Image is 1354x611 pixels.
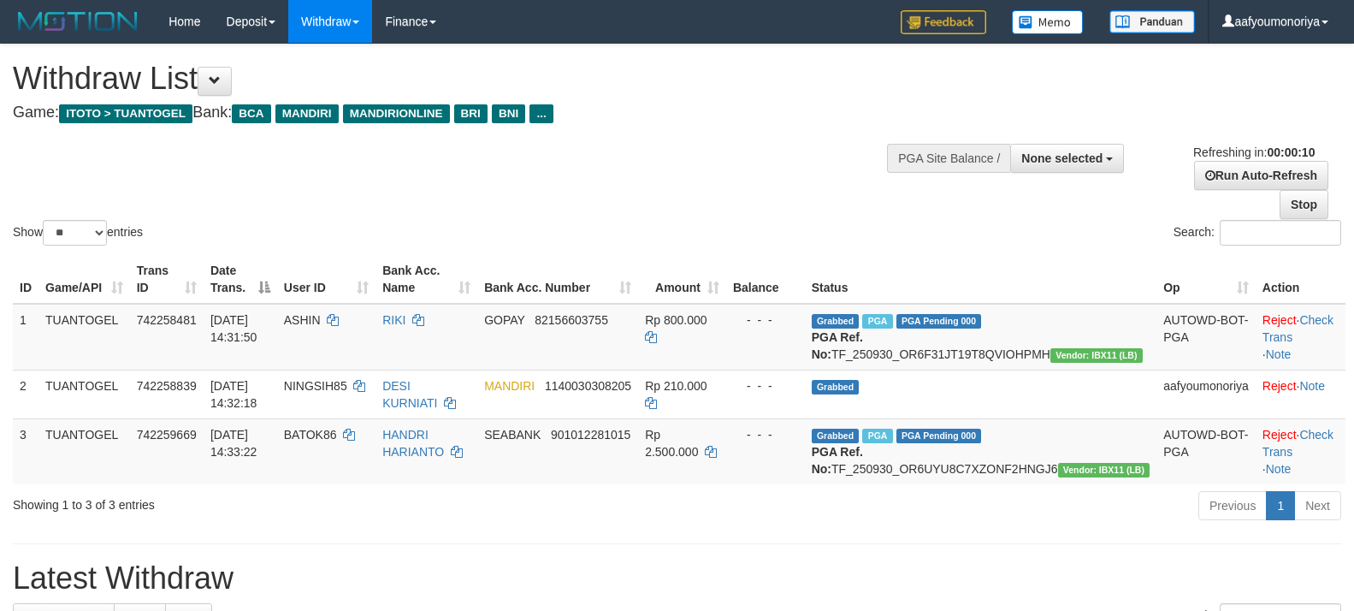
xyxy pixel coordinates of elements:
th: Trans ID: activate to sort column ascending [130,255,204,304]
a: Previous [1198,491,1267,520]
a: Next [1294,491,1341,520]
label: Search: [1174,220,1341,246]
td: AUTOWD-BOT-PGA [1156,418,1256,484]
span: Vendor URL: https://dashboard.q2checkout.com/secure [1050,348,1143,363]
td: · · [1256,304,1345,371]
span: 742259669 [137,428,197,442]
td: 1 [13,304,38,371]
span: BATOK86 [284,428,337,442]
th: Status [805,255,1157,304]
h1: Withdraw List [13,62,885,96]
td: 3 [13,418,38,484]
th: Bank Acc. Name: activate to sort column ascending [375,255,477,304]
a: Run Auto-Refresh [1194,161,1328,190]
td: TUANTOGEL [38,370,130,418]
span: None selected [1021,151,1103,165]
span: 742258481 [137,313,197,327]
span: Rp 2.500.000 [645,428,698,459]
span: Rp 210.000 [645,379,707,393]
div: - - - [733,377,798,394]
a: Check Trans [1262,428,1333,459]
td: TUANTOGEL [38,304,130,371]
td: 2 [13,370,38,418]
td: TF_250930_OR6F31JT19T8QVIOHPMH [805,304,1157,371]
span: MANDIRIONLINE [343,104,450,123]
a: Reject [1262,313,1297,327]
span: Vendor URL: https://dashboard.q2checkout.com/secure [1058,463,1150,478]
span: Rp 800.000 [645,313,707,327]
strong: 00:00:10 [1267,145,1315,159]
a: 1 [1266,491,1295,520]
th: User ID: activate to sort column ascending [277,255,375,304]
td: · · [1256,418,1345,484]
span: PGA Pending [896,429,982,443]
th: Balance [726,255,805,304]
span: BCA [232,104,270,123]
span: Marked by aafdream [862,429,892,443]
img: Button%20Memo.svg [1012,10,1084,34]
th: Bank Acc. Number: activate to sort column ascending [477,255,638,304]
td: TF_250930_OR6UYU8C7XZONF2HNGJ6 [805,418,1157,484]
span: PGA Pending [896,314,982,329]
th: Action [1256,255,1345,304]
a: Check Trans [1262,313,1333,344]
input: Search: [1220,220,1341,246]
td: AUTOWD-BOT-PGA [1156,304,1256,371]
span: MANDIRI [275,104,339,123]
a: RIKI [382,313,405,327]
a: HANDRI HARIANTO [382,428,444,459]
span: MANDIRI [484,379,535,393]
th: Amount: activate to sort column ascending [638,255,726,304]
div: PGA Site Balance / [887,144,1010,173]
th: Date Trans.: activate to sort column descending [204,255,277,304]
a: Reject [1262,428,1297,442]
span: NINGSIH85 [284,379,347,393]
span: Grabbed [812,380,860,394]
img: MOTION_logo.png [13,9,143,34]
th: Op: activate to sort column ascending [1156,255,1256,304]
td: aafyoumonoriya [1156,370,1256,418]
img: Feedback.jpg [901,10,986,34]
span: BNI [492,104,525,123]
span: Copy 901012281015 to clipboard [551,428,630,442]
th: Game/API: activate to sort column ascending [38,255,130,304]
a: Stop [1280,190,1328,219]
img: panduan.png [1109,10,1195,33]
h1: Latest Withdraw [13,561,1341,596]
span: Copy 1140030308205 to clipboard [545,379,631,393]
span: Copy 82156603755 to clipboard [535,313,608,327]
button: None selected [1010,144,1124,173]
label: Show entries [13,220,143,246]
select: Showentries [43,220,107,246]
td: TUANTOGEL [38,418,130,484]
b: PGA Ref. No: [812,445,863,476]
span: GOPAY [484,313,524,327]
span: SEABANK [484,428,541,442]
span: ... [529,104,553,123]
span: BRI [454,104,488,123]
span: Grabbed [812,429,860,443]
div: - - - [733,426,798,443]
td: · [1256,370,1345,418]
a: Note [1266,347,1292,361]
h4: Game: Bank: [13,104,885,122]
span: 742258839 [137,379,197,393]
span: ITOTO > TUANTOGEL [59,104,192,123]
span: Marked by aafdream [862,314,892,329]
div: - - - [733,311,798,329]
span: [DATE] 14:32:18 [210,379,257,410]
div: Showing 1 to 3 of 3 entries [13,489,552,513]
a: Note [1266,462,1292,476]
span: ASHIN [284,313,321,327]
span: Refreshing in: [1193,145,1315,159]
th: ID [13,255,38,304]
b: PGA Ref. No: [812,330,863,361]
span: Grabbed [812,314,860,329]
a: Note [1299,379,1325,393]
a: DESI KURNIATI [382,379,437,410]
span: [DATE] 14:31:50 [210,313,257,344]
a: Reject [1262,379,1297,393]
span: [DATE] 14:33:22 [210,428,257,459]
